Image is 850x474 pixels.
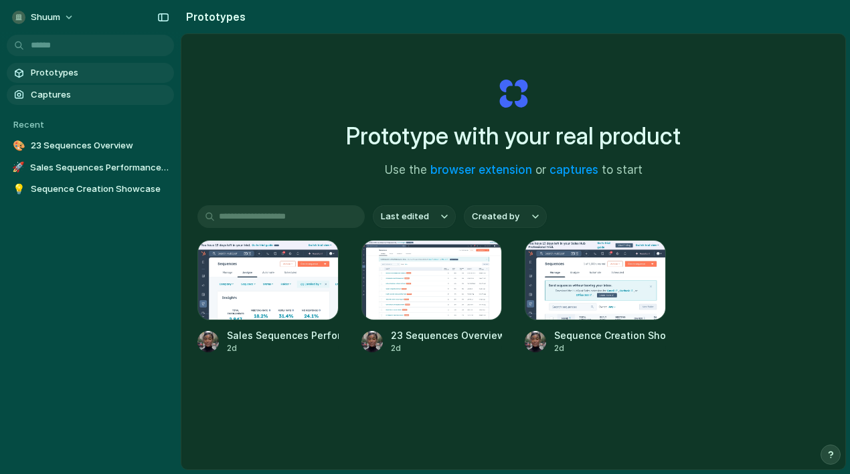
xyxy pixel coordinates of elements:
a: browser extension [430,163,532,176]
div: Sequence Creation Showcase [554,328,666,342]
a: 23 Sequences Overview23 Sequences Overview2d [361,240,503,354]
h2: Prototypes [181,9,246,25]
span: Created by [472,210,519,223]
div: 23 Sequences Overview [391,328,503,342]
a: 🚀Sales Sequences Performance Demo [7,158,174,178]
div: 2d [227,342,339,354]
span: 23 Sequences Overview [31,139,169,152]
button: Created by [464,205,547,228]
span: Recent [13,119,44,130]
a: 💡Sequence Creation Showcase [7,179,174,199]
div: 🎨 [12,139,25,152]
span: Prototypes [31,66,169,80]
h1: Prototype with your real product [346,118,681,154]
button: Shuum [7,7,81,28]
a: Captures [7,85,174,105]
span: Use the or to start [385,162,643,179]
div: Sales Sequences Performance Demo [227,328,339,342]
div: 2d [391,342,503,354]
a: Prototypes [7,63,174,83]
a: captures [549,163,598,176]
div: 2d [554,342,666,354]
a: Sequence Creation ShowcaseSequence Creation Showcase2d [525,240,666,354]
div: 🚀 [12,161,25,174]
a: 🎨23 Sequences Overview [7,136,174,156]
span: Last edited [381,210,429,223]
span: Captures [31,88,169,102]
span: Sales Sequences Performance Demo [30,161,169,174]
span: Sequence Creation Showcase [31,183,169,196]
div: 💡 [12,183,25,196]
button: Last edited [373,205,456,228]
a: Sales Sequences Performance DemoSales Sequences Performance Demo2d [197,240,339,354]
span: Shuum [31,11,60,24]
